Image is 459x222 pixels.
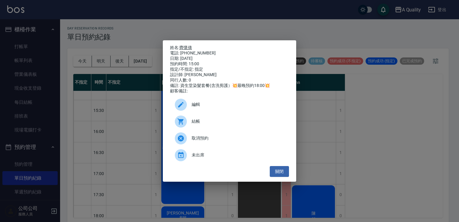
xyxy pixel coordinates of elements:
[170,83,289,88] div: 備註: 資生堂染髮套餐(含洗剪護）💥最晚預約18:00💥
[192,135,284,141] span: 取消預約
[170,96,289,113] div: 編輯
[170,51,289,56] div: 電話: [PHONE_NUMBER]
[192,118,284,125] span: 結帳
[270,166,289,177] button: 關閉
[170,61,289,67] div: 預約時間: 15:00
[192,152,284,158] span: 未出席
[192,101,284,108] span: 編輯
[179,45,192,50] a: 齊懷倩
[170,113,289,130] a: 結帳
[170,88,289,94] div: 顧客備註:
[170,45,289,51] p: 姓名:
[170,130,289,147] div: 取消預約
[170,78,289,83] div: 同行人數: 0
[170,67,289,72] div: 指定/不指定: 指定
[170,56,289,61] div: 日期: [DATE]
[170,72,289,78] div: 設計師: [PERSON_NAME]
[170,147,289,164] div: 未出席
